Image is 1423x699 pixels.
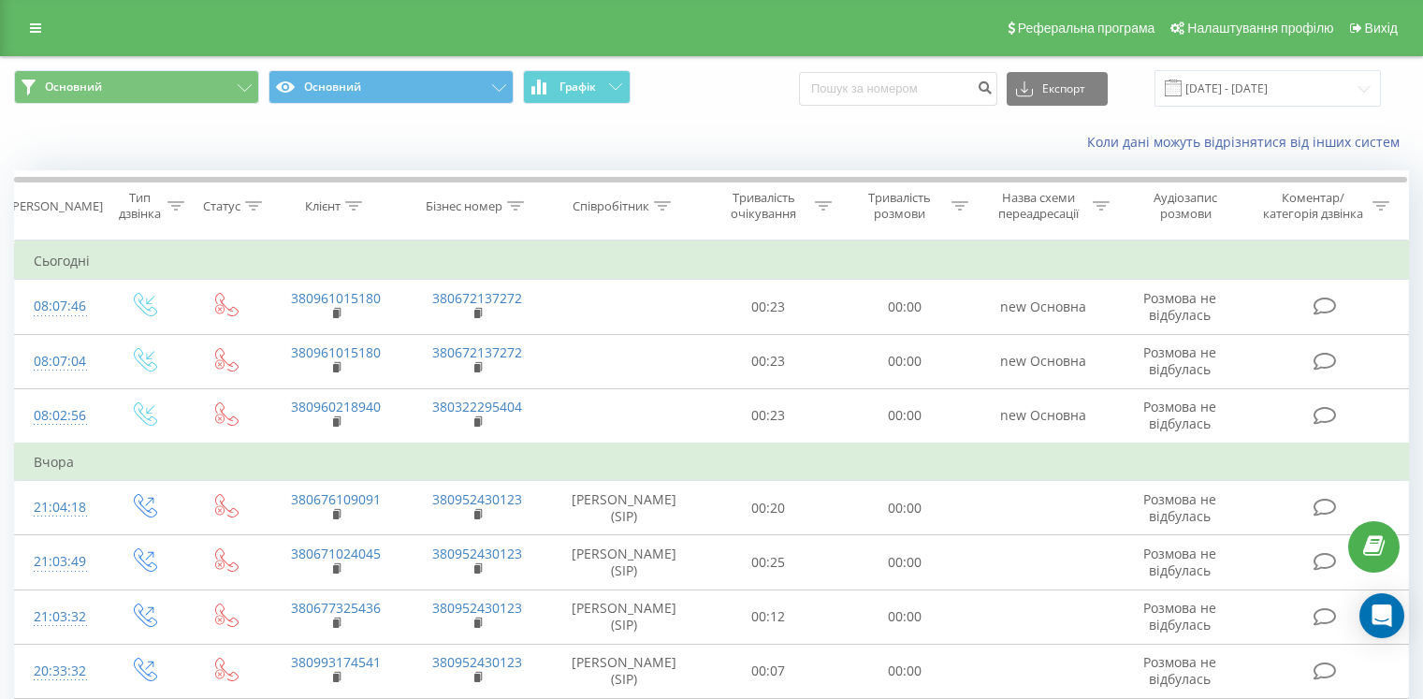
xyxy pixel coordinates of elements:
[1143,490,1216,525] span: Розмова не відбулась
[291,398,381,415] a: 380960218940
[34,544,83,580] div: 21:03:49
[432,289,522,307] a: 380672137272
[1143,289,1216,324] span: Розмова не відбулась
[1187,21,1333,36] span: Налаштування профілю
[1143,343,1216,378] span: Розмова не відбулась
[291,343,381,361] a: 380961015180
[1018,21,1155,36] span: Реферальна програма
[701,388,836,444] td: 00:23
[548,481,701,535] td: [PERSON_NAME] (SIP)
[14,70,259,104] button: Основний
[1143,398,1216,432] span: Розмова не відбулась
[34,288,83,325] div: 08:07:46
[1258,190,1368,222] div: Коментар/категорія дзвінка
[269,70,514,104] button: Основний
[701,590,836,644] td: 00:12
[118,190,162,222] div: Тип дзвінка
[990,190,1088,222] div: Назва схеми переадресації
[1087,133,1409,151] a: Коли дані можуть відрізнятися вiд інших систем
[836,590,972,644] td: 00:00
[15,242,1409,280] td: Сьогодні
[432,653,522,671] a: 380952430123
[718,190,811,222] div: Тривалість очікування
[1365,21,1398,36] span: Вихід
[972,280,1113,334] td: new Основна
[548,590,701,644] td: [PERSON_NAME] (SIP)
[836,644,972,698] td: 00:00
[432,599,522,617] a: 380952430123
[1143,599,1216,633] span: Розмова не відбулась
[34,489,83,526] div: 21:04:18
[305,198,341,214] div: Клієнт
[1131,190,1241,222] div: Аудіозапис розмови
[432,490,522,508] a: 380952430123
[701,644,836,698] td: 00:07
[291,289,381,307] a: 380961015180
[548,644,701,698] td: [PERSON_NAME] (SIP)
[432,545,522,562] a: 380952430123
[548,535,701,590] td: [PERSON_NAME] (SIP)
[701,280,836,334] td: 00:23
[1143,545,1216,579] span: Розмова не відбулась
[701,535,836,590] td: 00:25
[836,280,972,334] td: 00:00
[45,80,102,95] span: Основний
[203,198,240,214] div: Статус
[523,70,631,104] button: Графік
[701,334,836,388] td: 00:23
[34,653,83,690] div: 20:33:32
[701,481,836,535] td: 00:20
[972,334,1113,388] td: new Основна
[573,198,649,214] div: Співробітник
[559,80,596,94] span: Графік
[836,388,972,444] td: 00:00
[426,198,502,214] div: Бізнес номер
[34,599,83,635] div: 21:03:32
[1007,72,1108,106] button: Експорт
[853,190,947,222] div: Тривалість розмови
[291,653,381,671] a: 380993174541
[291,490,381,508] a: 380676109091
[1359,593,1404,638] div: Open Intercom Messenger
[15,444,1409,481] td: Вчора
[34,398,83,434] div: 08:02:56
[836,334,972,388] td: 00:00
[432,398,522,415] a: 380322295404
[799,72,997,106] input: Пошук за номером
[291,599,381,617] a: 380677325436
[34,343,83,380] div: 08:07:04
[836,481,972,535] td: 00:00
[8,198,103,214] div: [PERSON_NAME]
[432,343,522,361] a: 380672137272
[836,535,972,590] td: 00:00
[291,545,381,562] a: 380671024045
[1143,653,1216,688] span: Розмова не відбулась
[972,388,1113,444] td: new Основна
